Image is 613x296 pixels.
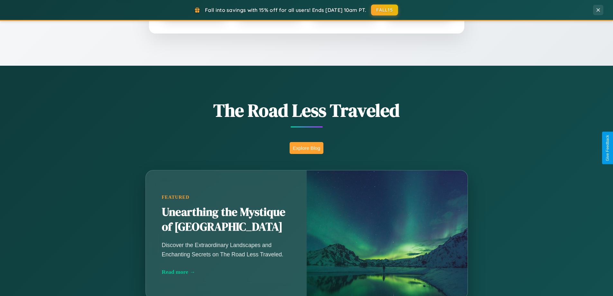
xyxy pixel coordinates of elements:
h1: The Road Less Traveled [114,98,500,123]
span: Fall into savings with 15% off for all users! Ends [DATE] 10am PT. [205,7,366,13]
p: Discover the Extraordinary Landscapes and Enchanting Secrets on The Road Less Traveled. [162,241,291,259]
div: Read more → [162,269,291,275]
button: Explore Blog [290,142,323,154]
div: Featured [162,195,291,200]
h2: Unearthing the Mystique of [GEOGRAPHIC_DATA] [162,205,291,234]
button: FALL15 [371,5,398,15]
div: Give Feedback [605,135,610,161]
